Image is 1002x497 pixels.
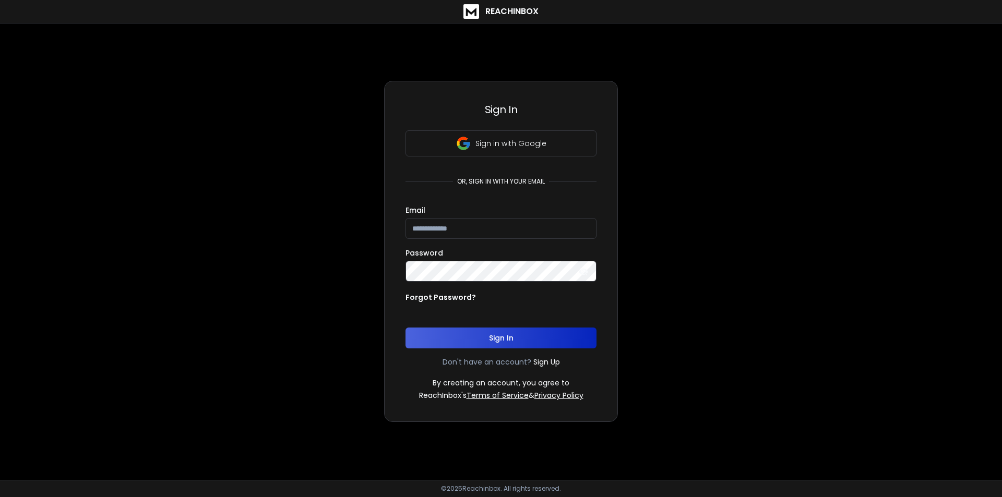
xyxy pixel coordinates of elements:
[405,207,425,214] label: Email
[405,292,476,302] p: Forgot Password?
[405,328,597,348] button: Sign In
[467,390,529,401] a: Terms of Service
[419,390,583,401] p: ReachInbox's &
[463,4,479,19] img: logo
[463,4,539,19] a: ReachInbox
[475,138,546,149] p: Sign in with Google
[453,177,549,186] p: or, sign in with your email
[485,5,539,18] h1: ReachInbox
[441,484,561,493] p: © 2025 Reachinbox. All rights reserved.
[443,357,531,367] p: Don't have an account?
[405,102,597,117] h3: Sign In
[405,130,597,156] button: Sign in with Google
[533,357,560,367] a: Sign Up
[433,378,569,388] p: By creating an account, you agree to
[405,249,443,257] label: Password
[534,390,583,401] a: Privacy Policy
